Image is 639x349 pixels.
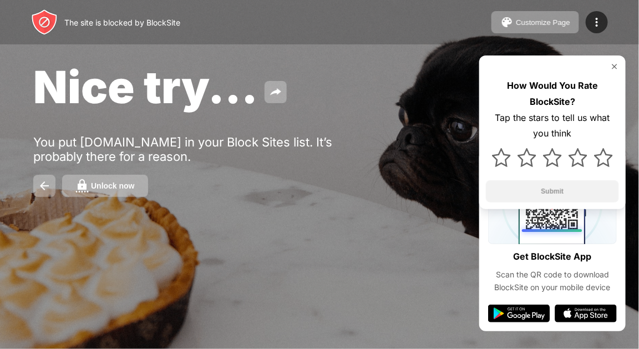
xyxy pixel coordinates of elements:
img: star.svg [569,148,587,167]
img: header-logo.svg [31,9,58,36]
img: pallet.svg [500,16,514,29]
button: Unlock now [62,175,148,197]
button: Submit [486,180,619,203]
img: star.svg [518,148,536,167]
div: Scan the QR code to download BlockSite on your mobile device [488,269,617,294]
img: google-play.svg [488,305,550,322]
div: You put [DOMAIN_NAME] in your Block Sites list. It’s probably there for a reason. [33,135,376,164]
img: app-store.svg [555,305,617,322]
div: The site is blocked by BlockSite [64,18,180,27]
div: Unlock now [91,181,135,190]
img: rate-us-close.svg [610,62,619,71]
img: password.svg [75,179,89,193]
img: back.svg [38,179,51,193]
div: How Would You Rate BlockSite? [486,78,619,110]
img: star.svg [594,148,613,167]
div: Customize Page [516,18,570,27]
img: share.svg [269,85,282,99]
button: Customize Page [491,11,579,33]
span: Nice try... [33,60,258,114]
img: menu-icon.svg [590,16,603,29]
img: star.svg [543,148,562,167]
img: star.svg [492,148,511,167]
div: Tap the stars to tell us what you think [486,110,619,142]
